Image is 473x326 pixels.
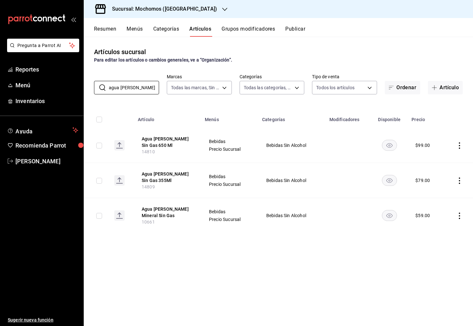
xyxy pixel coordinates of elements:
span: Menú [15,81,78,90]
button: Artículos [189,26,211,37]
button: Pregunta a Parrot AI [7,39,79,52]
input: Buscar artículo [109,81,159,94]
span: Bebidas [209,139,250,144]
span: Precio Sucursal [209,147,250,151]
div: navigation tabs [94,26,473,37]
button: open_drawer_menu [71,17,76,22]
button: availability-product [382,175,397,186]
div: Artículos sucursal [94,47,146,57]
button: actions [456,177,463,184]
th: Artículo [134,107,201,128]
button: Grupos modificadores [222,26,275,37]
button: Ordenar [385,81,420,94]
span: Reportes [15,65,78,74]
span: Precio Sucursal [209,182,250,187]
div: $ 79.00 [415,177,430,184]
button: Categorías [153,26,179,37]
label: Tipo de venta [312,74,377,79]
span: [PERSON_NAME] [15,157,78,166]
span: 14809 [142,184,155,189]
span: Bebidas Sin Alcohol [266,213,317,218]
th: Menús [201,107,258,128]
th: Modificadores [326,107,371,128]
span: Bebidas Sin Alcohol [266,143,317,148]
th: Precio [408,107,444,128]
button: edit-product-location [142,171,193,184]
a: Pregunta a Parrot AI [5,47,79,53]
span: Bebidas [209,209,250,214]
button: availability-product [382,140,397,151]
button: Publicar [285,26,305,37]
span: Todas las marcas, Sin marca [171,84,220,91]
button: actions [456,213,463,219]
span: 10661 [142,219,155,225]
span: 14810 [142,149,155,154]
button: Resumen [94,26,116,37]
label: Categorías [240,74,305,79]
span: Todas las categorías, Sin categoría [244,84,293,91]
label: Marcas [167,74,232,79]
span: Inventarios [15,97,78,105]
button: edit-product-location [142,206,193,219]
button: Artículo [428,81,463,94]
span: Pregunta a Parrot AI [17,42,69,49]
h3: Sucursal: Mochomos ([GEOGRAPHIC_DATA]) [107,5,217,13]
button: edit-product-location [142,136,193,149]
span: Ayuda [15,126,70,134]
button: actions [456,142,463,149]
span: Precio Sucursal [209,217,250,222]
div: $ 99.00 [415,142,430,149]
span: Todos los artículos [316,84,355,91]
span: Recomienda Parrot [15,141,78,150]
div: $ 59.00 [415,212,430,219]
th: Disponible [371,107,408,128]
span: Bebidas [209,174,250,179]
span: Sugerir nueva función [8,317,78,323]
span: Bebidas Sin Alcohol [266,178,317,183]
button: Menús [127,26,143,37]
button: availability-product [382,210,397,221]
th: Categorías [258,107,326,128]
strong: Para editar los artículos o cambios generales, ve a “Organización”. [94,57,232,62]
